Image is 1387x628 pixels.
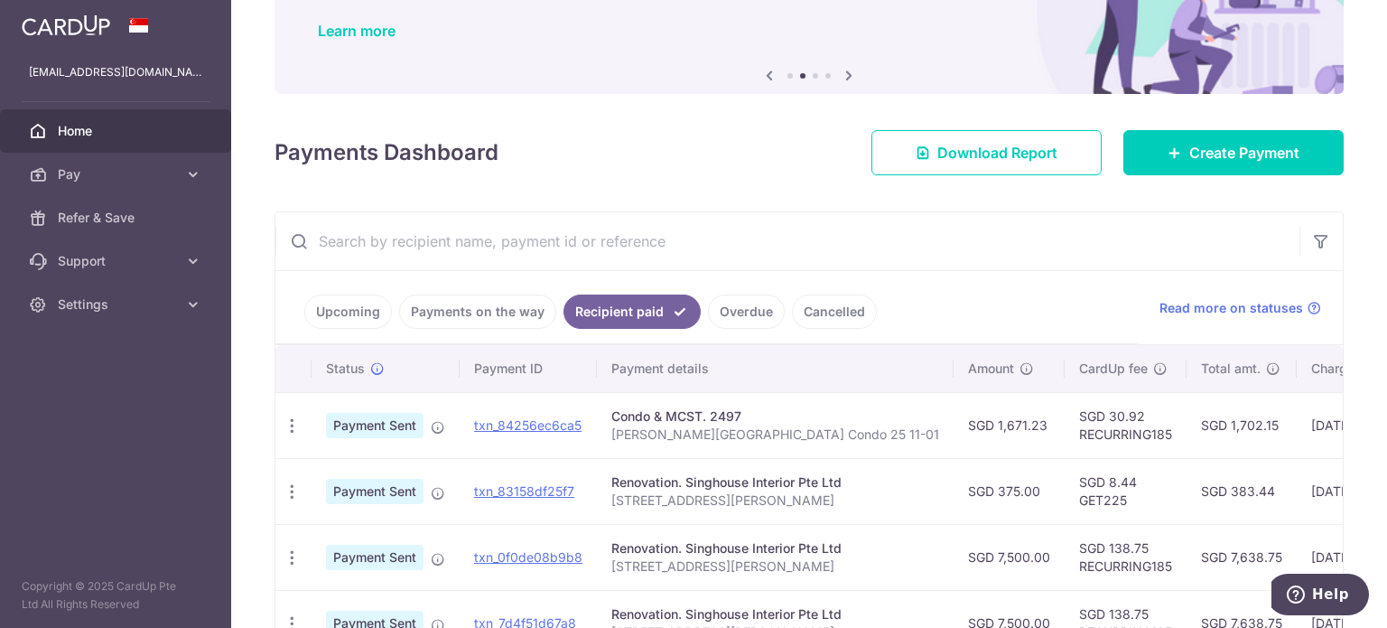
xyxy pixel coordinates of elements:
[326,545,424,570] span: Payment Sent
[968,360,1014,378] span: Amount
[326,413,424,438] span: Payment Sent
[954,524,1065,590] td: SGD 7,500.00
[1159,299,1321,317] a: Read more on statuses
[611,605,939,623] div: Renovation. Singhouse Interior Pte Ltd
[871,130,1102,175] a: Download Report
[58,209,177,227] span: Refer & Save
[1189,142,1299,164] span: Create Payment
[474,417,582,433] a: txn_84256ec6ca5
[611,492,939,510] p: [STREET_ADDRESS][PERSON_NAME]
[58,252,177,270] span: Support
[460,345,597,392] th: Payment ID
[611,426,939,444] p: [PERSON_NAME][GEOGRAPHIC_DATA] Condo 25 11-01
[1201,360,1261,378] span: Total amt.
[1065,524,1187,590] td: SGD 138.75 RECURRING185
[399,295,556,329] a: Payments on the way
[1159,299,1303,317] span: Read more on statuses
[326,479,424,504] span: Payment Sent
[1065,392,1187,458] td: SGD 30.92 RECURRING185
[1079,360,1148,378] span: CardUp fee
[58,165,177,183] span: Pay
[1311,360,1385,378] span: Charge date
[954,458,1065,524] td: SGD 375.00
[29,63,202,81] p: [EMAIL_ADDRESS][DOMAIN_NAME]
[611,558,939,576] p: [STREET_ADDRESS][PERSON_NAME]
[611,539,939,558] div: Renovation. Singhouse Interior Pte Ltd
[326,360,365,378] span: Status
[58,295,177,314] span: Settings
[597,345,954,392] th: Payment details
[937,142,1057,164] span: Download Report
[1187,392,1297,458] td: SGD 1,702.15
[1123,130,1344,175] a: Create Payment
[474,549,582,565] a: txn_0f0de08b9b8
[58,122,177,140] span: Home
[474,483,574,499] a: txn_83158df25f7
[792,295,877,329] a: Cancelled
[1187,524,1297,590] td: SGD 7,638.75
[275,136,498,169] h4: Payments Dashboard
[611,473,939,492] div: Renovation. Singhouse Interior Pte Ltd
[611,408,939,426] div: Condo & MCST. 2497
[954,392,1065,458] td: SGD 1,671.23
[1065,458,1187,524] td: SGD 8.44 GET225
[318,22,396,40] a: Learn more
[1271,574,1369,619] iframe: Opens a widget where you can find more information
[22,14,110,36] img: CardUp
[275,212,1299,270] input: Search by recipient name, payment id or reference
[304,295,392,329] a: Upcoming
[708,295,785,329] a: Overdue
[563,295,701,329] a: Recipient paid
[1187,458,1297,524] td: SGD 383.44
